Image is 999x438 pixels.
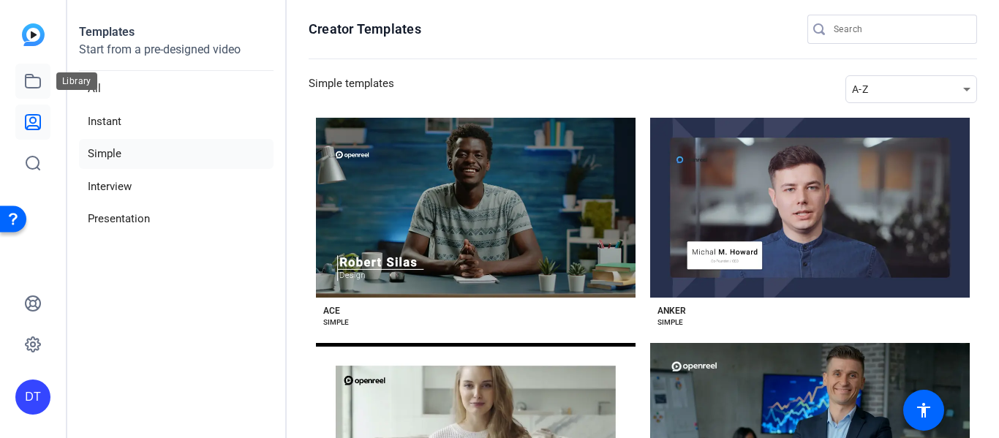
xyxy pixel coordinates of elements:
[22,23,45,46] img: blue-gradient.svg
[79,172,274,202] li: Interview
[852,83,868,95] span: A-Z
[915,401,932,419] mat-icon: accessibility
[79,25,135,39] strong: Templates
[79,41,274,71] p: Start from a pre-designed video
[15,380,50,415] div: DT
[323,305,340,317] div: ACE
[309,20,421,38] h1: Creator Templates
[79,139,274,169] li: Simple
[79,107,274,137] li: Instant
[834,20,965,38] input: Search
[657,305,686,317] div: ANKER
[56,72,97,90] div: Library
[79,204,274,234] li: Presentation
[650,118,970,298] button: Template image
[323,317,349,328] div: SIMPLE
[316,118,636,298] button: Template image
[79,74,274,104] li: All
[657,317,683,328] div: SIMPLE
[309,75,394,103] h3: Simple templates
